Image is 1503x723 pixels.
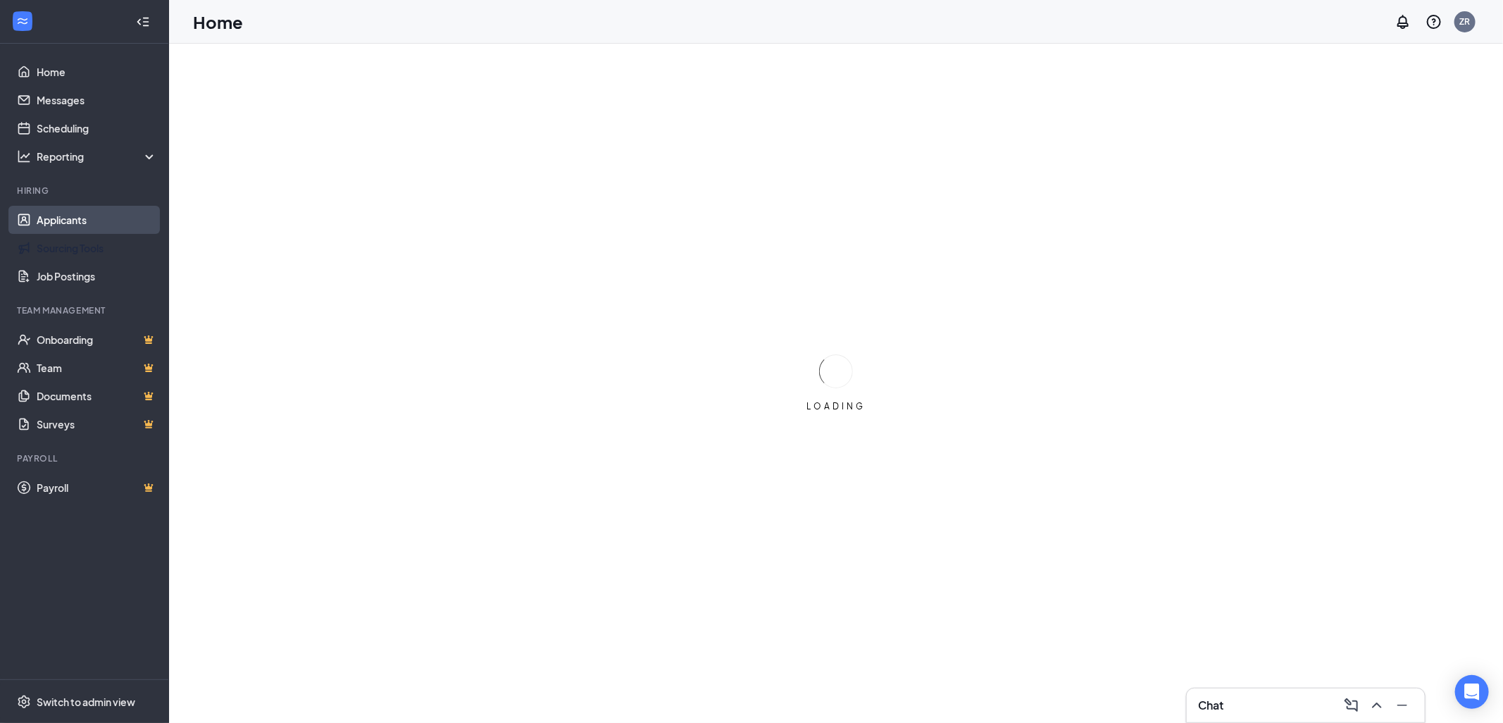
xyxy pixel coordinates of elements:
svg: Minimize [1394,697,1411,714]
a: TeamCrown [37,354,157,382]
a: DocumentsCrown [37,382,157,410]
svg: QuestionInfo [1426,13,1442,30]
svg: Notifications [1395,13,1411,30]
svg: WorkstreamLogo [15,14,30,28]
a: Applicants [37,206,157,234]
div: Team Management [17,304,154,316]
h3: Chat [1198,698,1223,713]
button: Minimize [1391,694,1414,717]
a: SurveysCrown [37,410,157,438]
div: Open Intercom Messenger [1455,675,1489,709]
svg: ChevronUp [1368,697,1385,714]
a: Scheduling [37,114,157,142]
button: ChevronUp [1366,694,1388,717]
div: Reporting [37,149,158,163]
svg: ComposeMessage [1343,697,1360,714]
div: Payroll [17,452,154,464]
div: ZR [1460,16,1471,27]
div: Hiring [17,185,154,197]
a: OnboardingCrown [37,326,157,354]
a: Messages [37,86,157,114]
a: Home [37,58,157,86]
button: ComposeMessage [1340,694,1363,717]
a: Sourcing Tools [37,234,157,262]
svg: Analysis [17,149,31,163]
h1: Home [193,10,243,34]
svg: Settings [17,695,31,709]
div: LOADING [801,400,871,412]
a: PayrollCrown [37,474,157,502]
svg: Collapse [136,15,150,29]
a: Job Postings [37,262,157,290]
div: Switch to admin view [37,695,135,709]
